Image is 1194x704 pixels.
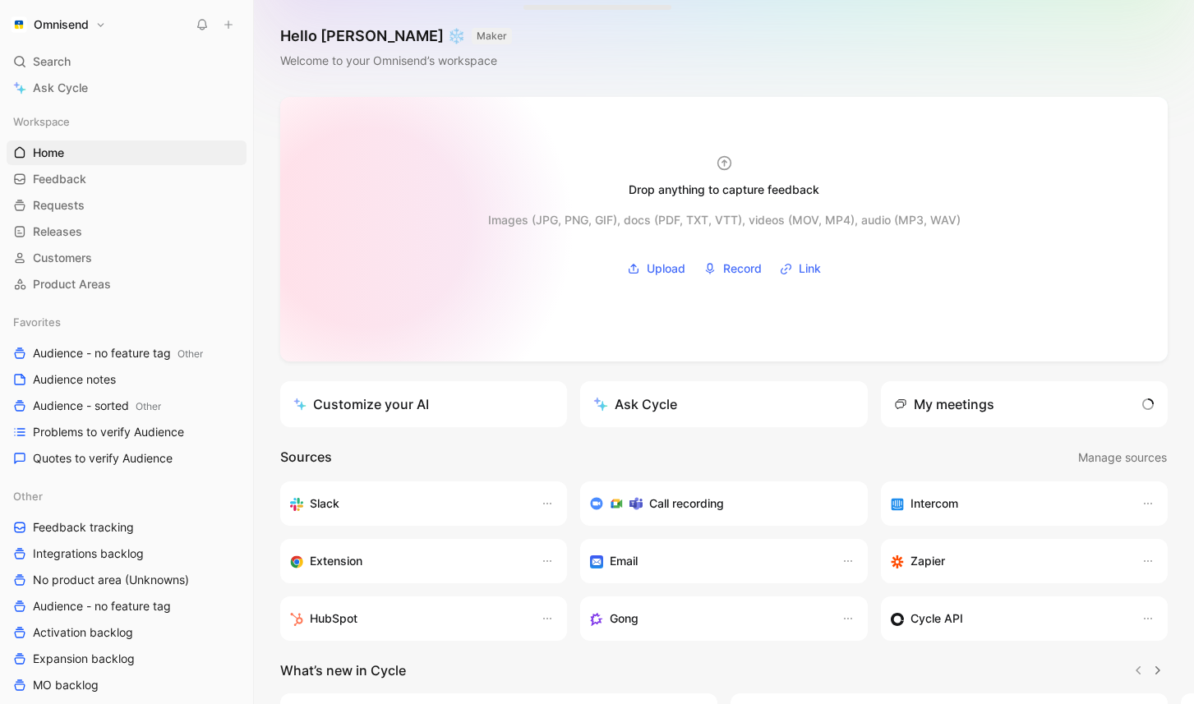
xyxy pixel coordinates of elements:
[7,393,247,418] a: Audience - sortedOther
[310,551,362,571] h3: Extension
[280,660,406,680] h2: What’s new in Cycle
[7,193,247,218] a: Requests
[33,223,82,240] span: Releases
[649,494,724,513] h3: Call recording
[7,594,247,619] a: Audience - no feature tag
[580,381,867,427] button: Ask Cycle
[7,246,247,270] a: Customers
[7,140,247,165] a: Home
[33,545,144,562] span: Integrations backlog
[7,109,247,134] div: Workspace
[290,551,524,571] div: Capture feedback from anywhere on the web
[7,646,247,671] a: Expansion backlog
[7,446,247,471] a: Quotes to verify Audience
[1078,448,1167,467] span: Manage sources
[136,400,161,412] span: Other
[7,367,247,392] a: Audience notes
[7,76,247,100] a: Ask Cycle
[610,551,638,571] h3: Email
[7,167,247,191] a: Feedback
[7,484,247,508] div: Other
[33,371,116,388] span: Audience notes
[280,447,332,468] h2: Sources
[593,394,677,414] div: Ask Cycle
[590,609,824,628] div: Capture feedback from your incoming calls
[723,259,762,278] span: Record
[7,568,247,592] a: No product area (Unknowns)
[33,572,189,588] span: No product area (Unknowns)
[698,256,768,281] button: Record
[647,259,685,278] span: Upload
[7,272,247,297] a: Product Areas
[7,219,247,244] a: Releases
[33,598,171,614] span: Audience - no feature tag
[7,541,247,566] a: Integrations backlog
[33,276,111,292] span: Product Areas
[621,256,691,281] button: Upload
[290,494,524,513] div: Sync your customers, send feedback and get updates in Slack
[33,145,64,161] span: Home
[7,620,247,645] a: Activation backlog
[799,259,821,278] span: Link
[11,16,27,33] img: Omnisend
[177,347,203,360] span: Other
[910,609,963,628] h3: Cycle API
[33,624,133,641] span: Activation backlog
[910,551,945,571] h3: Zapier
[894,394,994,414] div: My meetings
[33,519,134,536] span: Feedback tracking
[33,250,92,266] span: Customers
[891,551,1125,571] div: Capture feedback from thousands of sources with Zapier (survey results, recordings, sheets, etc).
[34,17,89,32] h1: Omnisend
[891,609,1125,628] div: Sync customers & send feedback from custom sources. Get inspired by our favorite use case
[33,345,203,362] span: Audience - no feature tag
[13,314,61,330] span: Favorites
[7,515,247,540] a: Feedback tracking
[891,494,1125,513] div: Sync your customers, send feedback and get updates in Intercom
[774,256,827,281] button: Link
[280,381,567,427] a: Customize your AI
[280,26,512,46] h1: Hello [PERSON_NAME] ❄️
[13,488,43,504] span: Other
[33,424,184,440] span: Problems to verify Audience
[33,197,85,214] span: Requests
[310,609,357,628] h3: HubSpot
[488,210,961,230] div: Images (JPG, PNG, GIF), docs (PDF, TXT, VTT), videos (MOV, MP4), audio (MP3, WAV)
[629,180,819,200] div: Drop anything to capture feedback
[293,394,429,414] div: Customize your AI
[33,450,173,467] span: Quotes to verify Audience
[1077,447,1168,468] button: Manage sources
[310,494,339,513] h3: Slack
[472,28,512,44] button: MAKER
[33,52,71,71] span: Search
[590,494,844,513] div: Record & transcribe meetings from Zoom, Meet & Teams.
[7,13,110,36] button: OmnisendOmnisend
[33,398,161,415] span: Audience - sorted
[33,78,88,98] span: Ask Cycle
[590,551,824,571] div: Forward emails to your feedback inbox
[610,609,638,628] h3: Gong
[7,673,247,697] a: MO backlog
[7,49,247,74] div: Search
[910,494,958,513] h3: Intercom
[7,420,247,444] a: Problems to verify Audience
[280,51,512,71] div: Welcome to your Omnisend’s workspace
[33,651,135,667] span: Expansion backlog
[33,677,99,693] span: MO backlog
[13,113,70,130] span: Workspace
[7,341,247,366] a: Audience - no feature tagOther
[7,310,247,334] div: Favorites
[33,171,86,187] span: Feedback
